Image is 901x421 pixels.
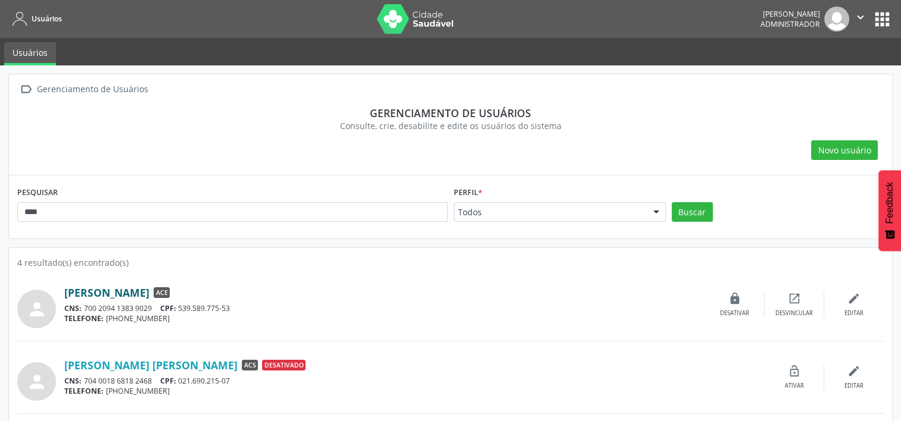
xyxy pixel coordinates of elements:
[64,313,104,323] span: TELEFONE:
[854,11,867,24] i: 
[775,309,813,318] div: Desvincular
[242,360,258,370] span: ACS
[788,365,801,378] i: lock_open
[64,386,765,396] div: [PHONE_NUMBER]
[672,202,713,222] button: Buscar
[154,287,170,298] span: ACE
[64,286,149,299] a: [PERSON_NAME]
[64,386,104,396] span: TELEFONE:
[17,81,150,98] a:  Gerenciamento de Usuários
[824,7,849,32] img: img
[64,313,705,323] div: [PHONE_NUMBER]
[64,376,82,386] span: CNS:
[8,9,62,29] a: Usuários
[4,42,56,65] a: Usuários
[811,140,878,161] button: Novo usuário
[728,292,741,305] i: lock
[849,7,872,32] button: 
[884,182,895,224] span: Feedback
[64,376,765,386] div: 704 0018 6818 2468 021.690.215-07
[17,184,58,202] label: PESQUISAR
[454,184,482,202] label: Perfil
[64,303,82,313] span: CNS:
[844,382,863,390] div: Editar
[17,81,35,98] i: 
[878,170,901,251] button: Feedback - Mostrar pesquisa
[760,9,820,19] div: [PERSON_NAME]
[847,365,861,378] i: edit
[64,359,238,372] a: [PERSON_NAME] [PERSON_NAME]
[160,303,176,313] span: CPF:
[785,382,804,390] div: Ativar
[160,376,176,386] span: CPF:
[262,360,305,370] span: Desativado
[760,19,820,29] span: Administrador
[26,299,48,320] i: person
[26,106,875,120] div: Gerenciamento de usuários
[788,292,801,305] i: open_in_new
[847,292,861,305] i: edit
[32,14,62,24] span: Usuários
[64,303,705,313] div: 700 2094 1383 9029 539.589.775-53
[872,9,893,30] button: apps
[844,309,863,318] div: Editar
[26,120,875,132] div: Consulte, crie, desabilite e edite os usuários do sistema
[458,206,641,218] span: Todos
[720,309,749,318] div: Desativar
[35,81,150,98] div: Gerenciamento de Usuários
[818,144,871,156] span: Novo usuário
[17,256,884,269] div: 4 resultado(s) encontrado(s)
